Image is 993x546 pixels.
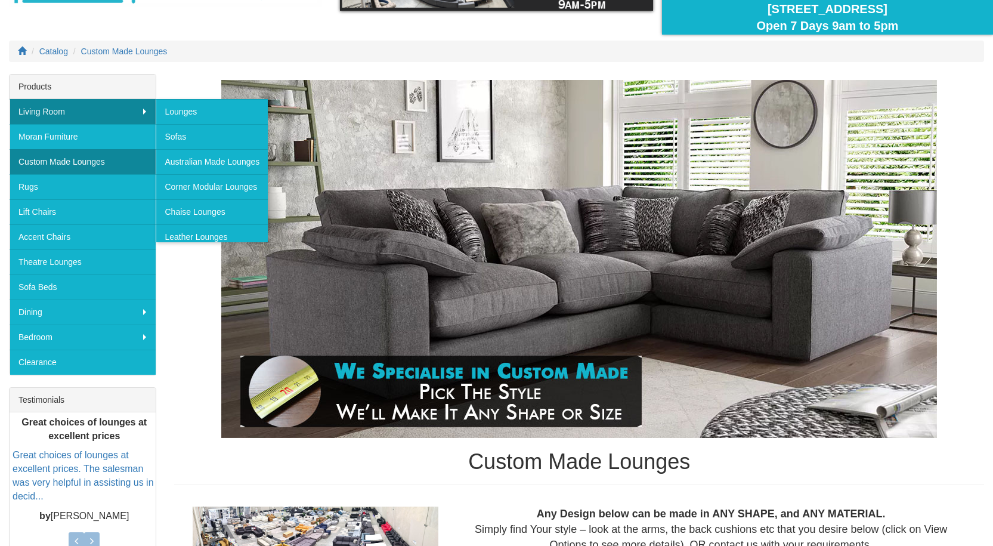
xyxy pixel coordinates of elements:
a: Theatre Lounges [10,249,156,274]
a: Lounges [156,99,268,124]
a: Sofas [156,124,268,149]
b: Any Design below can be made in ANY SHAPE, and ANY MATERIAL. [537,508,886,520]
div: Products [10,75,156,99]
a: Great choices of lounges at excellent prices. The salesman was very helpful in assisting us in de... [13,450,154,501]
a: Lift Chairs [10,199,156,224]
a: Accent Chairs [10,224,156,249]
a: Moran Furniture [10,124,156,149]
b: by [39,511,51,521]
a: Living Room [10,99,156,124]
a: Australian Made Lounges [156,149,268,174]
a: Sofa Beds [10,274,156,300]
b: Great choices of lounges at excellent prices [21,417,147,441]
a: Bedroom [10,325,156,350]
a: Dining [10,300,156,325]
a: Custom Made Lounges [81,47,168,56]
a: Custom Made Lounges [10,149,156,174]
img: Custom Made Lounges [221,80,937,438]
a: Leather Lounges [156,224,268,249]
a: Chaise Lounges [156,199,268,224]
h1: Custom Made Lounges [174,450,984,474]
a: Corner Modular Lounges [156,174,268,199]
p: [PERSON_NAME] [13,510,156,523]
a: Catalog [39,47,68,56]
a: Rugs [10,174,156,199]
a: Clearance [10,350,156,375]
div: Testimonials [10,388,156,412]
